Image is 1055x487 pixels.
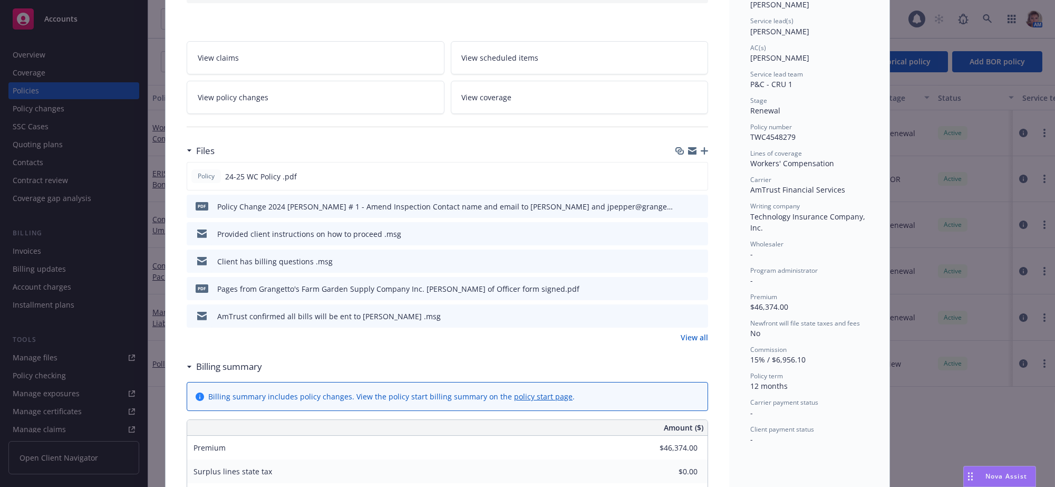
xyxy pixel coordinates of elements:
[694,311,704,322] button: preview file
[217,201,673,212] div: Policy Change 2024 [PERSON_NAME] # 1 - Amend Inspection Contact name and email to [PERSON_NAME] a...
[217,256,333,267] div: Client has billing questions .msg
[677,171,685,182] button: download file
[196,360,262,374] h3: Billing summary
[196,144,215,158] h3: Files
[462,52,539,63] span: View scheduled items
[750,16,793,25] span: Service lead(s)
[677,256,686,267] button: download file
[187,144,215,158] div: Files
[750,175,771,184] span: Carrier
[750,158,834,168] span: Workers' Compensation
[694,228,704,240] button: preview file
[193,443,226,453] span: Premium
[750,275,753,285] span: -
[750,371,783,380] span: Policy term
[750,79,792,89] span: P&C - CRU 1
[750,212,867,233] span: Technology Insurance Company, Inc.
[451,81,709,114] a: View coverage
[187,360,262,374] div: Billing summary
[635,464,704,480] input: 0.00
[664,422,703,433] span: Amount ($)
[217,228,401,240] div: Provided client instructions on how to proceed .msg
[750,292,777,301] span: Premium
[217,311,441,322] div: AmTrust confirmed all bills will be ent to [PERSON_NAME] .msg
[217,283,579,294] div: Pages from Grangetto's Farm Garden Supply Company Inc. [PERSON_NAME] of Officer form signed.pdf
[694,171,703,182] button: preview file
[750,425,814,434] span: Client payment status
[750,398,818,407] span: Carrier payment status
[750,53,809,63] span: [PERSON_NAME]
[750,345,787,354] span: Commission
[462,92,512,103] span: View coverage
[196,202,208,210] span: pdf
[750,266,818,275] span: Program administrator
[635,440,704,456] input: 0.00
[750,70,803,79] span: Service lead team
[198,92,268,103] span: View policy changes
[677,228,686,240] button: download file
[750,96,767,105] span: Stage
[198,52,239,63] span: View claims
[208,391,575,402] div: Billing summary includes policy changes. View the policy start billing summary on the .
[694,283,704,294] button: preview file
[750,319,860,328] span: Newfront will file state taxes and fees
[750,43,766,52] span: AC(s)
[750,185,845,195] span: AmTrust Financial Services
[750,106,780,116] span: Renewal
[750,202,800,211] span: Writing company
[750,328,760,338] span: No
[750,302,788,312] span: $46,374.00
[750,249,753,259] span: -
[196,171,217,181] span: Policy
[963,466,1036,487] button: Nova Assist
[750,408,753,418] span: -
[694,256,704,267] button: preview file
[985,472,1027,481] span: Nova Assist
[750,26,809,36] span: [PERSON_NAME]
[750,355,806,365] span: 15% / $6,956.10
[187,41,444,74] a: View claims
[514,391,573,402] a: policy start page
[964,466,977,486] div: Drag to move
[750,434,753,444] span: -
[193,466,272,476] span: Surplus lines state tax
[750,122,792,131] span: Policy number
[750,240,783,249] span: Wholesaler
[750,381,788,391] span: 12 months
[750,132,796,142] span: TWC4548279
[681,332,708,343] a: View all
[225,171,297,182] span: 24-25 WC Policy .pdf
[677,201,686,212] button: download file
[451,41,709,74] a: View scheduled items
[694,201,704,212] button: preview file
[677,311,686,322] button: download file
[750,149,802,158] span: Lines of coverage
[196,284,208,292] span: pdf
[677,283,686,294] button: download file
[187,81,444,114] a: View policy changes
